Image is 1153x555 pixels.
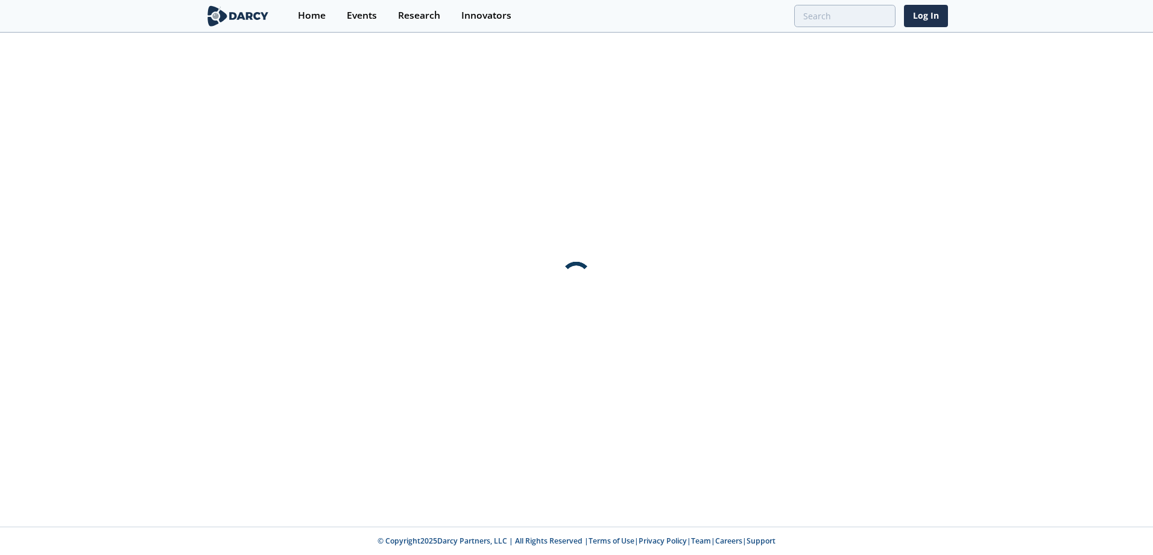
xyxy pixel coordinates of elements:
a: Careers [715,536,742,546]
a: Log In [904,5,948,27]
img: logo-wide.svg [205,5,271,27]
a: Support [747,536,776,546]
a: Privacy Policy [639,536,687,546]
div: Events [347,11,377,21]
div: Innovators [461,11,511,21]
div: Home [298,11,326,21]
input: Advanced Search [794,5,896,27]
a: Terms of Use [589,536,634,546]
a: Team [691,536,711,546]
div: Research [398,11,440,21]
p: © Copyright 2025 Darcy Partners, LLC | All Rights Reserved | | | | | [130,536,1023,547]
